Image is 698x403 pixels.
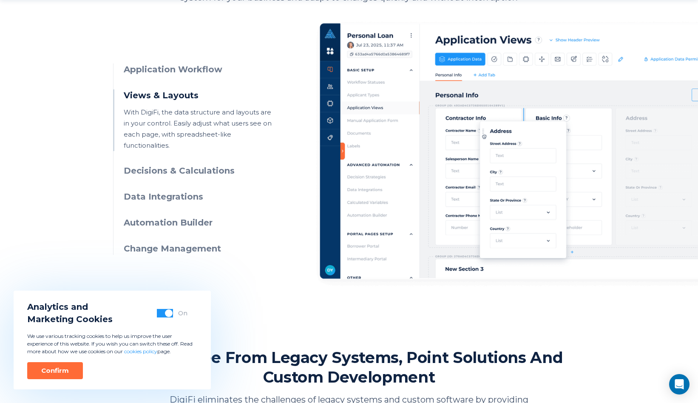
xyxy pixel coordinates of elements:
[124,165,278,177] h3: Decisions & Calculations
[41,366,69,375] div: Confirm
[124,191,278,203] h3: Data Integrations
[124,243,278,255] h3: Change Management
[124,348,157,354] a: cookies policy
[27,362,83,379] button: Confirm
[178,309,187,317] div: On
[124,89,278,102] h3: Views & Layouts
[124,107,278,151] p: With DigiFi, the data structure and layouts are in your control. Easily adjust what users see on ...
[124,217,278,229] h3: Automation Builder
[27,313,113,326] span: Marketing Cookies
[124,63,278,76] h3: Application Workflow
[113,348,585,387] h2: Break Free From Legacy Systems, Point Solutions And Custom Development
[669,374,689,394] div: Open Intercom Messenger
[27,332,197,355] p: We use various tracking cookies to help us improve the user experience of this website. If you wi...
[27,301,113,313] span: Analytics and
